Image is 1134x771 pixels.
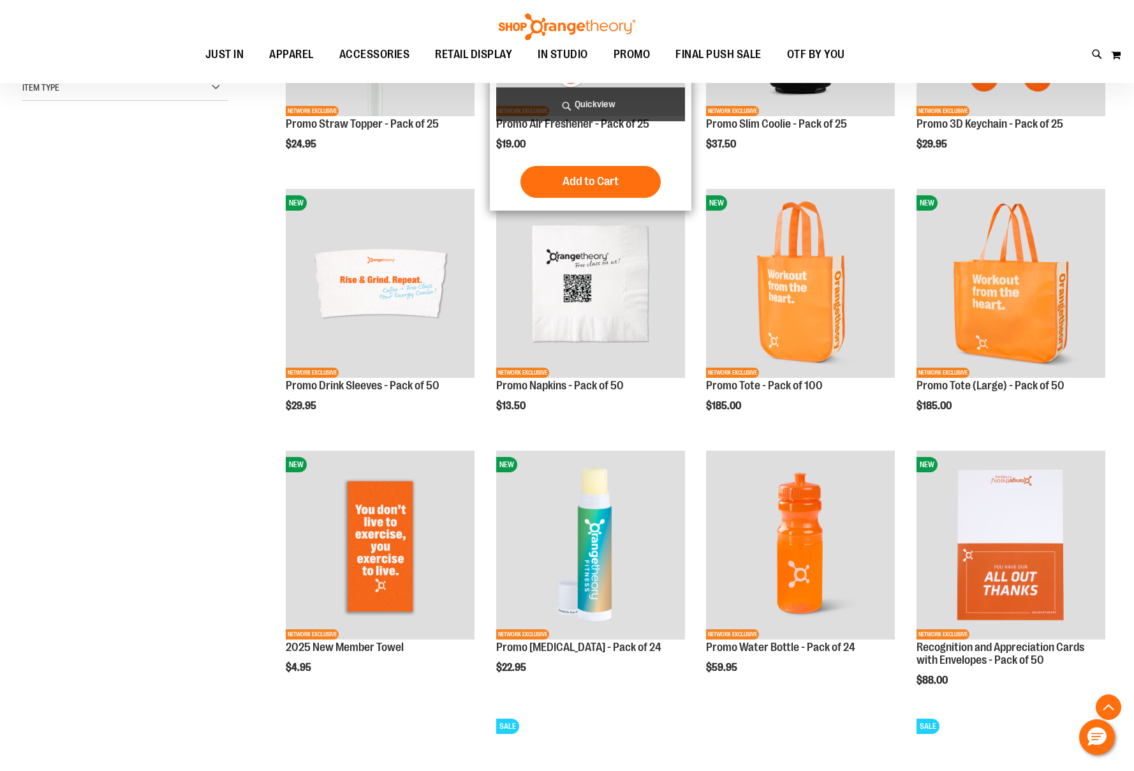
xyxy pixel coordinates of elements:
img: Recognition and Appreciation Cards with Envelopes - Pack of 50 [917,451,1105,640]
span: ACCESSORIES [339,40,410,69]
img: Promo Tote (Large) - Pack of 50 [917,189,1105,378]
span: NEW [706,195,727,211]
span: OTF BY YOU [787,40,845,69]
a: 2025 New Member Towel [286,641,404,654]
span: NETWORK EXCLUSIVE [706,106,759,116]
span: NEW [917,195,938,211]
img: Promo Lip Balm - Pack of 24 [496,451,685,640]
span: NEW [496,457,517,472]
span: NEW [286,195,307,211]
span: $24.95 [286,138,318,150]
span: JUST IN [205,40,244,69]
button: Hello, have a question? Let’s chat. [1079,719,1115,755]
span: $13.50 [496,400,527,412]
a: Promo Air Freshener - Pack of 25 [496,117,649,130]
a: ACCESSORIES [327,40,423,70]
span: $29.95 [286,400,318,412]
span: $185.00 [706,400,743,412]
span: SALE [496,719,519,734]
span: PROMO [614,40,651,69]
img: Promo Tote - Pack of 100 [706,189,895,378]
span: $59.95 [706,662,739,673]
img: Promo Water Bottle - Pack of 24 [706,451,895,640]
a: Promo Water Bottle - Pack of 24 [706,641,855,654]
a: Promo Tote (Large) - Pack of 50 [917,379,1064,392]
span: APPAREL [269,40,314,69]
span: NETWORK EXCLUSIVE [286,368,339,378]
span: FINAL PUSH SALE [675,40,762,69]
a: OTF BY YOU [774,40,858,70]
button: Add to Cart [520,166,661,198]
a: Promo 3D Keychain - Pack of 25 [917,117,1063,130]
div: product [910,183,1112,444]
img: OTF 2025 New Member Towel [286,451,475,640]
span: NETWORK EXCLUSIVE [917,106,969,116]
img: Shop Orangetheory [497,13,637,40]
span: RETAIL DISPLAY [435,40,512,69]
img: Promo Napkins - Pack of 50 [496,189,685,378]
span: NETWORK EXCLUSIVE [706,368,759,378]
span: $4.95 [286,662,313,673]
a: Promo Napkins - Pack of 50NEWNETWORK EXCLUSIVE [496,189,685,380]
span: $29.95 [917,138,949,150]
span: NEW [917,457,938,472]
span: NEW [286,457,307,472]
div: product [490,183,691,444]
span: NETWORK EXCLUSIVE [917,629,969,640]
a: Recognition and Appreciation Cards with Envelopes - Pack of 50NEWNETWORK EXCLUSIVE [917,451,1105,641]
span: NETWORK EXCLUSIVE [286,629,339,640]
span: NETWORK EXCLUSIVE [917,368,969,378]
div: product [279,183,481,444]
a: Promo Water Bottle - Pack of 24NETWORK EXCLUSIVE [706,451,895,641]
button: Back To Top [1096,694,1121,720]
span: NETWORK EXCLUSIVE [706,629,759,640]
a: APPAREL [256,40,327,70]
a: Promo Drink Sleeves - Pack of 50NEWNETWORK EXCLUSIVE [286,189,475,380]
a: Promo Tote - Pack of 100NEWNETWORK EXCLUSIVE [706,189,895,380]
span: NETWORK EXCLUSIVE [286,106,339,116]
a: Promo Tote (Large) - Pack of 50NEWNETWORK EXCLUSIVE [917,189,1105,380]
span: Item Type [22,82,59,93]
img: Promo Drink Sleeves - Pack of 50 [286,189,475,378]
span: $37.50 [706,138,738,150]
span: NETWORK EXCLUSIVE [496,629,549,640]
a: Promo [MEDICAL_DATA] - Pack of 24 [496,641,661,654]
span: Add to Cart [563,174,619,188]
a: OTF 2025 New Member TowelNEWNETWORK EXCLUSIVE [286,451,475,641]
a: Promo Lip Balm - Pack of 24NEWNETWORK EXCLUSIVE [496,451,685,641]
span: $22.95 [496,662,528,673]
a: Promo Tote - Pack of 100 [706,379,823,392]
span: $19.00 [496,138,527,150]
a: FINAL PUSH SALE [663,40,774,70]
span: NETWORK EXCLUSIVE [496,368,549,378]
span: $88.00 [917,675,950,686]
span: SALE [917,719,939,734]
a: Promo Drink Sleeves - Pack of 50 [286,379,439,392]
div: product [700,444,901,706]
a: Promo Straw Topper - Pack of 25 [286,117,439,130]
span: IN STUDIO [538,40,588,69]
a: Promo Slim Coolie - Pack of 25 [706,117,847,130]
a: Promo Napkins - Pack of 50 [496,379,624,392]
div: product [490,444,691,706]
div: product [910,444,1112,719]
a: PROMO [601,40,663,69]
a: RETAIL DISPLAY [422,40,525,70]
div: product [700,183,901,444]
a: Recognition and Appreciation Cards with Envelopes - Pack of 50 [917,641,1084,666]
a: JUST IN [193,40,257,70]
div: product [279,444,481,706]
a: IN STUDIO [525,40,601,70]
a: Quickview [496,87,685,121]
span: $185.00 [917,400,954,412]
